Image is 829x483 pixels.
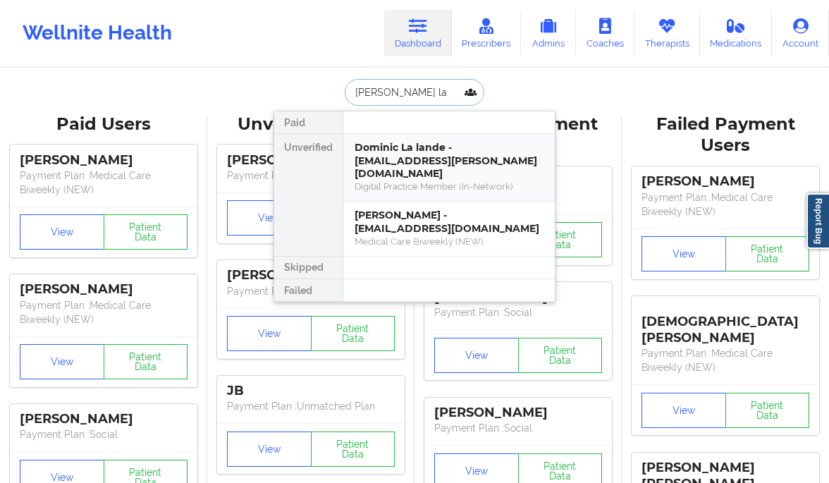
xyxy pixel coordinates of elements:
div: [PERSON_NAME] [434,405,602,421]
a: Admins [521,10,576,56]
p: Payment Plan : Medical Care Biweekly (NEW) [20,169,188,197]
button: Patient Data [725,236,810,271]
div: Unverified Users [217,114,405,135]
a: Coaches [576,10,634,56]
div: [PERSON_NAME] [20,411,188,427]
p: Payment Plan : Unmatched Plan [227,169,395,183]
button: Patient Data [725,393,810,428]
p: Payment Plan : Medical Care Biweekly (NEW) [20,298,188,326]
button: View [227,200,312,236]
button: Patient Data [311,316,395,351]
div: [PERSON_NAME] - [EMAIL_ADDRESS][DOMAIN_NAME] [355,209,544,235]
button: Patient Data [311,432,395,467]
div: JB [227,383,395,399]
p: Payment Plan : Unmatched Plan [227,399,395,413]
button: View [20,214,104,250]
button: Patient Data [518,338,603,373]
div: Paid Users [10,114,197,135]
div: [PERSON_NAME] [20,281,188,298]
div: [DEMOGRAPHIC_DATA][PERSON_NAME] [641,303,809,346]
div: [PERSON_NAME] [641,173,809,190]
div: [PERSON_NAME] [227,152,395,169]
p: Payment Plan : Social [20,427,188,441]
button: Patient Data [104,214,188,250]
button: View [641,393,726,428]
p: Payment Plan : Social [434,421,602,435]
div: Digital Practice Member (In-Network) [355,181,544,192]
a: Prescribers [452,10,522,56]
div: [PERSON_NAME] [227,267,395,283]
a: Therapists [634,10,700,56]
a: Account [772,10,829,56]
button: View [20,344,104,379]
button: View [641,236,726,271]
div: Failed Payment Users [632,114,819,157]
p: Payment Plan : Unmatched Plan [227,284,395,298]
div: Dominic La lande - [EMAIL_ADDRESS][PERSON_NAME][DOMAIN_NAME] [355,141,544,181]
div: [PERSON_NAME] [20,152,188,169]
button: Patient Data [518,222,603,257]
a: Report Bug [806,193,829,249]
div: Failed [274,279,343,302]
p: Payment Plan : Social [434,305,602,319]
div: Unverified [274,134,343,257]
div: Skipped [274,257,343,279]
p: Payment Plan : Medical Care Biweekly (NEW) [641,190,809,219]
p: Payment Plan : Medical Care Biweekly (NEW) [641,346,809,374]
a: Medications [700,10,773,56]
div: Paid [274,111,343,134]
button: View [434,338,519,373]
a: Dashboard [384,10,452,56]
button: View [227,316,312,351]
div: Medical Care Biweekly (NEW) [355,236,544,247]
button: View [227,432,312,467]
button: Patient Data [104,344,188,379]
